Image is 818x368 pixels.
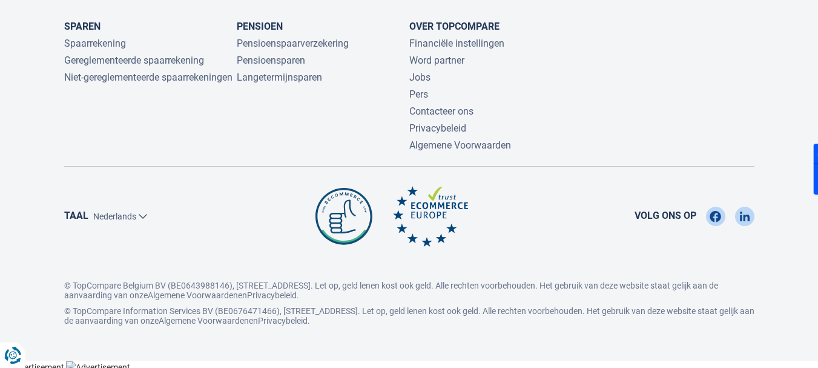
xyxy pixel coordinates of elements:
[409,38,504,49] a: Financiële instellingen
[237,72,322,83] a: Langetermijnsparen
[64,55,204,66] a: Gereglementeerde spaarrekening
[740,207,750,226] img: LinkedIn TopCompare
[635,209,696,223] span: Volg ons op
[258,316,308,326] a: Privacybeleid
[237,55,305,66] a: Pensioensparen
[64,38,126,49] a: Spaarrekening
[409,105,473,117] a: Contacteer ons
[393,186,467,247] img: Ecommerce Europe TopCompare
[409,72,430,83] a: Jobs
[64,271,754,300] p: © TopCompare Belgium BV (BE0643988146), [STREET_ADDRESS]. Let op, geld lenen kost ook geld. Alle ...
[64,72,233,83] a: Niet-gereglementeerde spaarrekeningen
[159,316,249,326] a: Algemene Voorwaarden
[409,89,428,100] a: Pers
[313,186,375,247] img: Be commerce TopCompare
[409,55,464,66] a: Word partner
[409,21,500,32] a: Over TopCompare
[710,207,721,226] img: Facebook TopCompare
[148,290,238,300] a: Algemene Voorwaarden
[409,139,511,151] a: Algemene Voorwaarden
[64,209,88,223] label: Taal
[64,306,754,326] p: © TopCompare Information Services BV (BE0676471466), [STREET_ADDRESS]. Let op, geld lenen kost oo...
[237,38,349,49] a: Pensioenspaarverzekering
[409,122,466,134] a: Privacybeleid
[247,290,297,300] a: Privacybeleid
[237,21,283,32] a: Pensioen
[64,21,101,32] a: Sparen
